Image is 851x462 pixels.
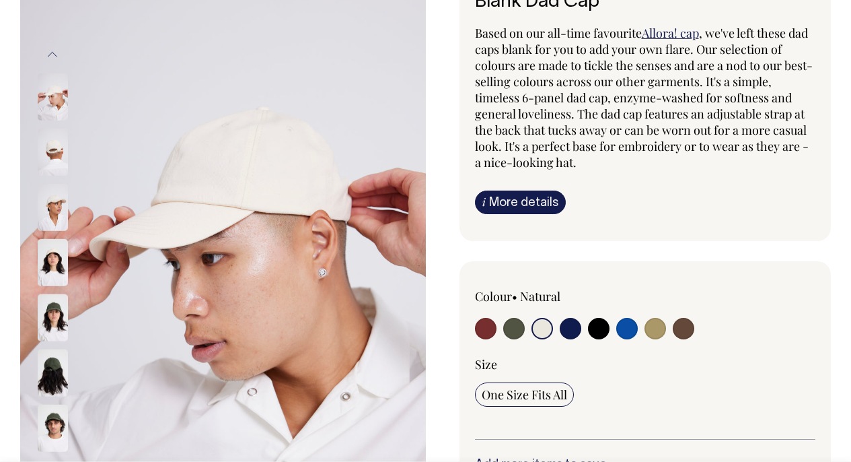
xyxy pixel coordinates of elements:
span: i [482,195,486,209]
span: Based on our all-time favourite [475,25,642,41]
img: olive [38,405,68,452]
a: Allora! cap [642,25,699,41]
img: natural [38,239,68,286]
span: • [512,288,517,304]
img: natural [38,73,68,121]
a: iMore details [475,191,566,214]
input: One Size Fits All [475,383,574,407]
img: olive [38,350,68,397]
div: Colour [475,288,612,304]
span: , we've left these dad caps blank for you to add your own flare. Our selection of colours are mad... [475,25,813,170]
div: Size [475,356,816,372]
button: Previous [42,39,63,69]
img: natural [38,129,68,176]
span: One Size Fits All [482,387,567,403]
img: olive [38,294,68,341]
label: Natural [520,288,560,304]
img: natural [38,184,68,231]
